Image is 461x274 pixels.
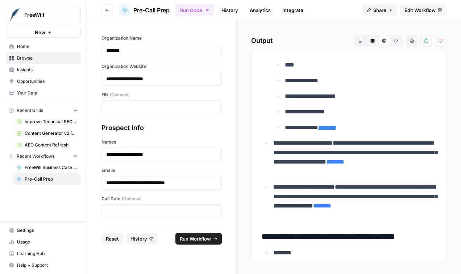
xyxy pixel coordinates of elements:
[101,167,222,174] label: Emails
[101,196,222,202] label: Call Date
[17,90,78,96] span: Your Data
[35,29,45,36] span: New
[101,139,222,145] label: Names
[6,236,81,248] a: Usage
[404,7,436,14] span: Edit Workflow
[251,35,447,47] h2: Output
[25,142,78,148] span: AEO Content Refresh
[17,67,78,73] span: Insights
[6,6,81,24] button: Workspace: FreeWill
[6,225,81,236] a: Settings
[245,4,275,16] a: Analytics
[101,233,123,245] button: Reset
[25,176,78,182] span: Pre-Call Prep
[106,235,119,242] span: Reset
[17,78,78,85] span: Opportunities
[17,153,54,160] span: Recent Workflows
[119,4,170,16] a: Pre-Call Prep
[13,139,81,151] a: AEO Content Refresh
[6,105,81,116] button: Recent Grids
[17,250,78,257] span: Learning Hub
[17,239,78,245] span: Usage
[133,6,170,15] span: Pre-Call Prep
[362,4,397,16] button: Share
[6,151,81,162] button: Recent Workflows
[17,262,78,269] span: Help + Support
[6,87,81,99] a: Your Data
[180,235,211,242] span: Run Workflow
[175,233,222,245] button: Run Workflow
[6,41,81,52] a: Home
[217,4,242,16] a: History
[6,259,81,271] button: Help + Support
[126,233,158,245] button: History
[24,11,68,19] span: FreeWill
[6,76,81,87] a: Opportunities
[25,130,78,137] span: Content Generator v2 [DRAFT] Test
[373,7,386,14] span: Share
[8,8,21,21] img: FreeWill Logo
[101,92,222,98] label: EIN
[25,118,78,125] span: Improve Technical SEO for Page
[17,227,78,234] span: Settings
[6,64,81,76] a: Insights
[101,35,222,41] label: Organization Name
[6,248,81,259] a: Learning Hub
[25,164,78,171] span: FreeWill Business Case Generator v2
[130,235,147,242] span: History
[17,55,78,61] span: Browse
[122,196,142,202] span: (Optional)
[400,4,447,16] a: Edit Workflow
[17,107,43,114] span: Recent Grids
[13,162,81,173] a: FreeWill Business Case Generator v2
[175,4,214,16] button: Run Once
[6,27,81,38] button: New
[13,116,81,128] a: Improve Technical SEO for Page
[101,123,222,133] div: Prospect Info
[101,63,222,70] label: Organization Website
[110,92,130,98] span: (Optional)
[13,173,81,185] a: Pre-Call Prep
[13,128,81,139] a: Content Generator v2 [DRAFT] Test
[278,4,308,16] a: Integrate
[17,43,78,50] span: Home
[6,52,81,64] a: Browse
